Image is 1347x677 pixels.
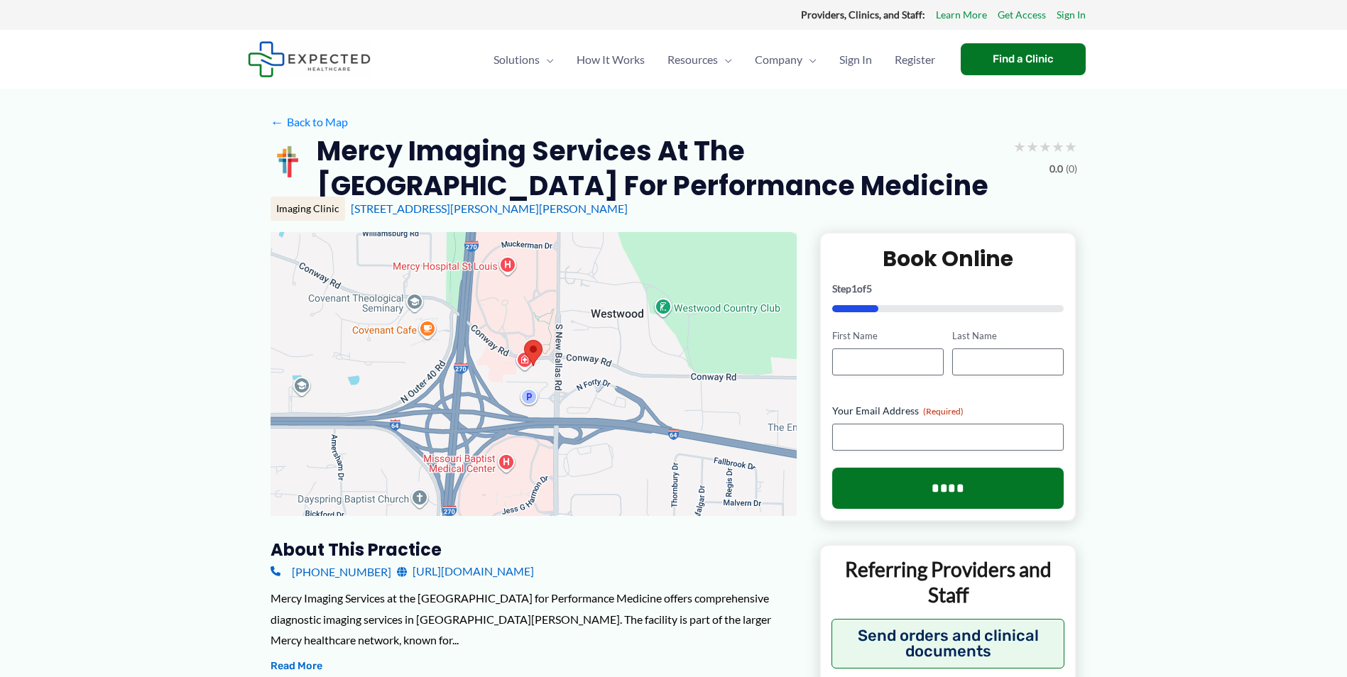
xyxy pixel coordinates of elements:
label: Your Email Address [832,404,1064,418]
div: Imaging Clinic [271,197,345,221]
span: ★ [1039,133,1052,160]
span: ★ [1013,133,1026,160]
a: How It Works [565,35,656,84]
span: ★ [1026,133,1039,160]
button: Read More [271,658,322,675]
span: Menu Toggle [802,35,817,84]
span: (0) [1066,160,1077,178]
a: Find a Clinic [961,43,1086,75]
label: Last Name [952,329,1064,343]
span: Solutions [493,35,540,84]
nav: Primary Site Navigation [482,35,947,84]
strong: Providers, Clinics, and Staff: [801,9,925,21]
a: [PHONE_NUMBER] [271,561,391,582]
span: 1 [851,282,857,295]
a: SolutionsMenu Toggle [482,35,565,84]
a: ResourcesMenu Toggle [656,35,743,84]
label: First Name [832,329,944,343]
span: 0.0 [1049,160,1063,178]
a: [STREET_ADDRESS][PERSON_NAME][PERSON_NAME] [351,202,628,215]
h2: Mercy Imaging Services at the [GEOGRAPHIC_DATA] for Performance Medicine [317,133,1001,204]
h2: Book Online [832,245,1064,273]
span: Menu Toggle [540,35,554,84]
img: Expected Healthcare Logo - side, dark font, small [248,41,371,77]
a: ←Back to Map [271,111,348,133]
a: Get Access [998,6,1046,24]
span: Menu Toggle [718,35,732,84]
span: ★ [1064,133,1077,160]
span: How It Works [577,35,645,84]
p: Referring Providers and Staff [831,556,1065,608]
a: CompanyMenu Toggle [743,35,828,84]
span: Register [895,35,935,84]
div: Mercy Imaging Services at the [GEOGRAPHIC_DATA] for Performance Medicine offers comprehensive dia... [271,588,797,651]
a: Learn More [936,6,987,24]
span: (Required) [923,406,964,417]
span: Sign In [839,35,872,84]
span: ← [271,115,284,128]
span: 5 [866,282,872,295]
span: Resources [667,35,718,84]
span: Company [755,35,802,84]
a: [URL][DOMAIN_NAME] [397,561,534,582]
a: Register [883,35,947,84]
a: Sign In [1057,6,1086,24]
button: Send orders and clinical documents [831,619,1065,668]
p: Step of [832,284,1064,294]
h3: About this practice [271,539,797,561]
a: Sign In [828,35,883,84]
span: ★ [1052,133,1064,160]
